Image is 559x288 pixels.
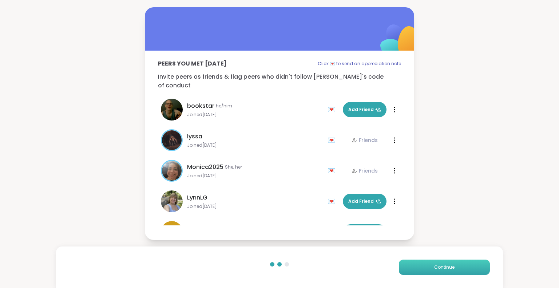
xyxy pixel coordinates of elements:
span: h [169,224,175,240]
span: She, her [225,164,242,170]
span: Add Friend [348,198,381,205]
div: Friends [352,137,378,144]
span: Joined [DATE] [187,142,323,148]
p: Click 💌 to send an appreciation note [318,59,401,68]
span: lyssa [187,132,202,141]
span: Monica2025 [187,163,223,171]
div: Friends [352,167,378,174]
span: Joined [DATE] [187,204,323,209]
img: bookstar [161,99,183,121]
span: hiremeandrea [187,224,229,233]
p: Invite peers as friends & flag peers who didn't follow [PERSON_NAME]'s code of conduct [158,72,401,90]
span: Joined [DATE] [187,173,323,179]
span: Add Friend [348,106,381,113]
span: he/him [216,103,232,109]
span: Joined [DATE] [187,112,323,118]
img: Monica2025 [162,161,182,181]
div: 💌 [328,196,338,207]
div: 💌 [328,134,338,146]
span: bookstar [187,102,214,110]
button: Add Friend [343,224,386,240]
span: LynnLG [187,193,207,202]
div: 💌 [328,104,338,115]
button: Add Friend [343,194,386,209]
p: Peers you met [DATE] [158,59,227,68]
div: 💌 [328,165,338,177]
button: Add Friend [343,102,386,117]
button: Continue [399,260,490,275]
span: Continue [434,264,455,271]
img: ShareWell Logomark [363,5,436,78]
img: lyssa [162,130,182,150]
img: LynnLG [161,190,183,212]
